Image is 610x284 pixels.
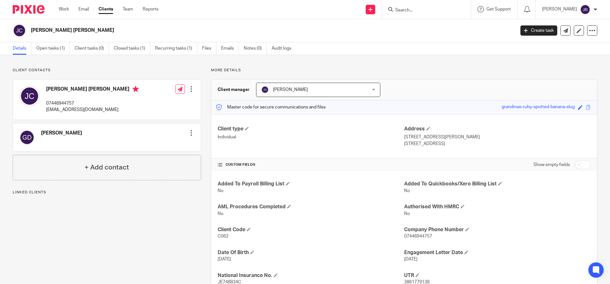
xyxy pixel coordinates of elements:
[272,42,296,55] a: Audit logs
[59,6,69,12] a: Work
[13,190,201,195] p: Linked clients
[404,141,591,147] p: [STREET_ADDRESS]
[218,134,404,140] p: Individual
[404,211,410,216] span: No
[202,42,216,55] a: Files
[273,87,308,92] span: [PERSON_NAME]
[404,181,591,187] h4: Added To Quickbooks/Xero Billing List
[404,134,591,140] p: [STREET_ADDRESS][PERSON_NAME]
[218,226,404,233] h4: Client Code
[13,24,26,37] img: svg%3E
[542,6,577,12] p: [PERSON_NAME]
[404,189,410,193] span: No
[46,86,139,94] h4: [PERSON_NAME] [PERSON_NAME]
[404,272,591,279] h4: UTR
[404,234,432,239] span: 07446944757
[19,86,40,106] img: svg%3E
[261,86,269,94] img: svg%3E
[218,257,231,261] span: [DATE]
[218,181,404,187] h4: Added To Payroll Billing List
[36,42,70,55] a: Open tasks (1)
[218,272,404,279] h4: National Insurance No.
[211,68,597,73] p: More details
[85,163,129,172] h4: + Add contact
[244,42,267,55] a: Notes (0)
[404,249,591,256] h4: Engagement Letter Date
[218,249,404,256] h4: Date Of Birth
[46,107,139,113] p: [EMAIL_ADDRESS][DOMAIN_NAME]
[218,234,228,239] span: C062
[218,126,404,132] h4: Client type
[502,104,575,111] div: grandmas-ruby-spotted-banana-slug
[216,104,326,110] p: Master code for secure communications and files
[221,42,239,55] a: Emails
[404,257,417,261] span: [DATE]
[155,42,197,55] a: Recurring tasks (1)
[41,130,82,136] h4: [PERSON_NAME]
[218,204,404,210] h4: AML Procedures Completed
[13,42,31,55] a: Details
[218,87,250,93] h3: Client manager
[218,189,223,193] span: No
[19,130,35,145] img: svg%3E
[114,42,150,55] a: Closed tasks (1)
[520,25,557,36] a: Create task
[132,86,139,92] i: Primary
[486,7,511,11] span: Get Support
[143,6,159,12] a: Reports
[580,4,590,15] img: svg%3E
[75,42,109,55] a: Client tasks (0)
[404,204,591,210] h4: Authorised With HMRC
[395,8,452,13] input: Search
[78,6,89,12] a: Email
[46,100,139,107] p: 07446944757
[533,162,570,168] label: Show empty fields
[123,6,133,12] a: Team
[218,162,404,167] h4: CUSTOM FIELDS
[98,6,113,12] a: Clients
[31,27,415,34] h2: [PERSON_NAME] [PERSON_NAME]
[13,68,201,73] p: Client contacts
[404,126,591,132] h4: Address
[404,226,591,233] h4: Company Phone Number
[218,211,223,216] span: No
[13,5,44,14] img: Pixie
